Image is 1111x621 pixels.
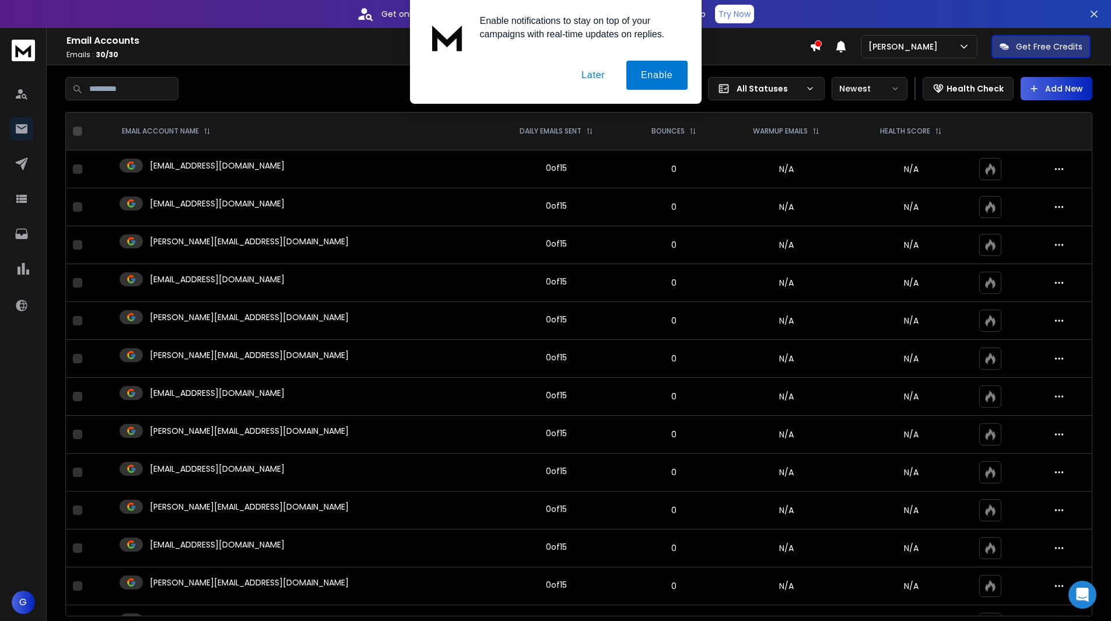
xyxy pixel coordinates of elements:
td: N/A [722,150,850,188]
button: Later [567,61,619,90]
div: 0 of 15 [546,352,567,363]
td: N/A [722,378,850,416]
div: 0 of 15 [546,314,567,325]
p: N/A [857,353,965,364]
td: N/A [722,492,850,529]
div: 0 of 15 [546,276,567,287]
div: 0 of 15 [546,390,567,401]
p: 0 [633,429,715,440]
p: [PERSON_NAME][EMAIL_ADDRESS][DOMAIN_NAME] [150,577,349,588]
div: 0 of 15 [546,465,567,477]
p: N/A [857,466,965,478]
p: 0 [633,315,715,327]
img: notification icon [424,14,471,61]
td: N/A [722,340,850,378]
p: [PERSON_NAME][EMAIL_ADDRESS][DOMAIN_NAME] [150,501,349,513]
p: N/A [857,315,965,327]
td: N/A [722,226,850,264]
p: DAILY EMAILS SENT [520,127,581,136]
td: N/A [722,416,850,454]
td: N/A [722,454,850,492]
div: Open Intercom Messenger [1068,581,1096,609]
div: 0 of 15 [546,162,567,174]
td: N/A [722,302,850,340]
td: N/A [722,188,850,226]
div: EMAIL ACCOUNT NAME [122,127,211,136]
p: N/A [857,504,965,516]
p: 0 [633,201,715,213]
p: [EMAIL_ADDRESS][DOMAIN_NAME] [150,387,285,399]
p: 0 [633,353,715,364]
p: [PERSON_NAME][EMAIL_ADDRESS][DOMAIN_NAME] [150,349,349,361]
p: BOUNCES [651,127,685,136]
p: [EMAIL_ADDRESS][DOMAIN_NAME] [150,539,285,550]
p: [EMAIL_ADDRESS][DOMAIN_NAME] [150,463,285,475]
td: N/A [722,567,850,605]
div: Enable notifications to stay on top of your campaigns with real-time updates on replies. [471,14,688,41]
div: 0 of 15 [546,541,567,553]
p: 0 [633,466,715,478]
div: 0 of 15 [546,200,567,212]
div: 0 of 15 [546,579,567,591]
div: 0 of 15 [546,503,567,515]
p: [EMAIL_ADDRESS][DOMAIN_NAME] [150,160,285,171]
p: 0 [633,391,715,402]
p: 0 [633,504,715,516]
p: N/A [857,277,965,289]
p: [PERSON_NAME][EMAIL_ADDRESS][DOMAIN_NAME] [150,425,349,437]
p: [EMAIL_ADDRESS][DOMAIN_NAME] [150,273,285,285]
p: 0 [633,542,715,554]
p: [EMAIL_ADDRESS][DOMAIN_NAME] [150,198,285,209]
button: Enable [626,61,688,90]
p: 0 [633,239,715,251]
p: N/A [857,163,965,175]
td: N/A [722,529,850,567]
div: 0 of 15 [546,427,567,439]
td: N/A [722,264,850,302]
p: HEALTH SCORE [880,127,930,136]
p: N/A [857,580,965,592]
p: N/A [857,429,965,440]
p: 0 [633,277,715,289]
p: [PERSON_NAME][EMAIL_ADDRESS][DOMAIN_NAME] [150,311,349,323]
div: 0 of 15 [546,238,567,250]
p: 0 [633,163,715,175]
button: G [12,591,35,614]
p: [PERSON_NAME][EMAIL_ADDRESS][DOMAIN_NAME] [150,236,349,247]
p: N/A [857,201,965,213]
p: N/A [857,239,965,251]
p: N/A [857,542,965,554]
p: 0 [633,580,715,592]
p: WARMUP EMAILS [753,127,808,136]
p: N/A [857,391,965,402]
